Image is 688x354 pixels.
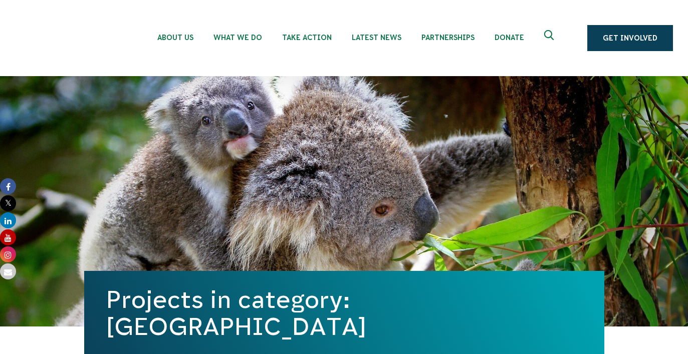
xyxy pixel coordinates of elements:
span: Latest News [352,34,401,42]
span: Expand search box [544,30,557,46]
li: Take Action [272,9,342,68]
button: Expand search box Close search box [538,26,562,50]
li: What We Do [203,9,272,68]
span: Take Action [282,34,332,42]
a: Get Involved [587,25,673,51]
span: Donate [495,34,524,42]
span: What We Do [213,34,262,42]
li: About Us [147,9,203,68]
h1: Projects in category: [GEOGRAPHIC_DATA] [106,286,582,340]
span: About Us [157,34,193,42]
span: Partnerships [421,34,475,42]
